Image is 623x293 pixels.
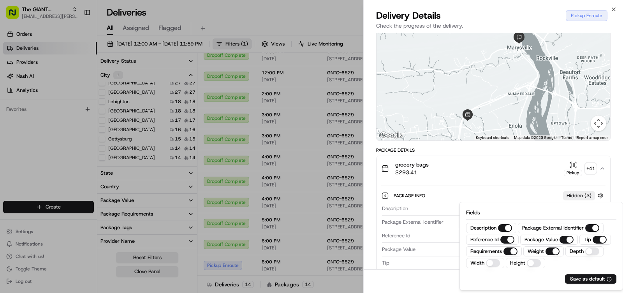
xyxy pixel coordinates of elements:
div: Pickup [564,170,582,176]
span: Map data ©2025 Google [514,135,556,140]
button: Start new chat [132,77,142,86]
a: Report a map error [577,135,608,140]
div: $293.41 [419,246,605,253]
label: Package External Identifier [522,225,584,232]
button: Map camera controls [591,116,606,131]
label: Width [470,260,484,267]
span: Knowledge Base [16,113,60,121]
button: Save as default [570,275,612,282]
span: $293.41 [395,168,429,176]
label: Weight [528,248,544,255]
span: grocery bags [395,161,429,168]
img: Nash [8,8,23,23]
button: grocery bags$293.41Pickup+41 [377,156,610,181]
img: 1736555255976-a54dd68f-1ca7-489b-9aae-adbdc363a1c4 [8,74,22,88]
span: Delivery Details [376,9,441,22]
img: Google [378,130,404,140]
label: Tip [584,236,591,243]
div: $18.51 [392,260,605,267]
div: m697250839 [447,219,605,226]
span: Pylon [77,132,94,138]
span: Description [382,205,408,212]
div: grocery bags [411,205,605,212]
button: Hidden (3) [563,191,605,200]
div: Package Details [376,147,611,153]
span: Package External Identifier [382,219,443,226]
div: 📗 [8,114,14,120]
span: Package Info [394,193,427,199]
span: Hidden ( 3 ) [567,192,591,199]
a: Open this area in Google Maps (opens a new window) [378,130,404,140]
label: Depth [570,248,584,255]
span: API Documentation [74,113,125,121]
a: Terms [561,135,572,140]
label: Requirements [470,248,502,255]
button: Keyboard shortcuts [476,135,509,140]
a: 📗Knowledge Base [5,110,63,124]
span: Package Value [382,246,415,253]
p: Welcome 👋 [8,31,142,44]
span: Reference Id [382,232,410,239]
label: Description [470,225,496,232]
label: Reference Id [470,236,499,243]
div: Start new chat [26,74,128,82]
div: 112 [414,232,605,239]
div: 💻 [66,114,72,120]
label: Package Value [524,236,558,243]
div: We're available if you need us! [26,82,99,88]
a: 💻API Documentation [63,110,128,124]
p: Check the progress of the delivery. [376,22,611,30]
a: Powered byPylon [55,132,94,138]
button: Pickup [564,161,582,176]
button: Save as default [565,274,616,284]
button: Pickup+41 [564,161,596,176]
input: Clear [20,50,128,58]
div: + 41 [585,163,596,174]
span: Tip [382,260,389,267]
p: Fields [466,209,616,216]
label: Height [510,260,525,267]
